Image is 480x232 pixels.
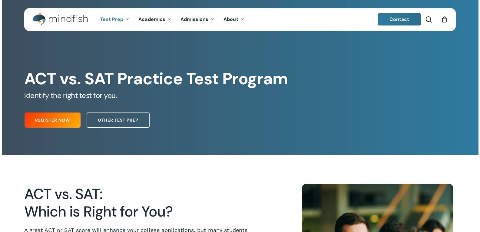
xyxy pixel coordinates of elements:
h1: ACT vs. SAT Practice Test Program [24,69,455,89]
a: Academics [134,17,176,22]
a: Other Test Prep [87,113,150,128]
a: Cart [441,16,448,23]
a: Register Now [25,113,81,128]
a: About [219,17,249,22]
a: Admissions [176,17,219,22]
a: Test Prep [95,17,134,22]
header: Main Menu [24,8,456,31]
nav: Main Menu [95,8,249,31]
span: Admissions [180,16,208,22]
a: Contact [378,13,421,25]
iframe: Chatbot [440,192,472,224]
h2: ACT vs. SAT: Which is Right for You? [24,185,257,220]
h5: Identify the right test for you. [24,91,455,100]
span: Register Now [35,117,70,123]
span: Contact [389,16,409,22]
span: Academics [138,16,165,22]
span: Other Test Prep [98,117,138,123]
span: About [223,16,238,22]
span: Test Prep [100,16,123,22]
